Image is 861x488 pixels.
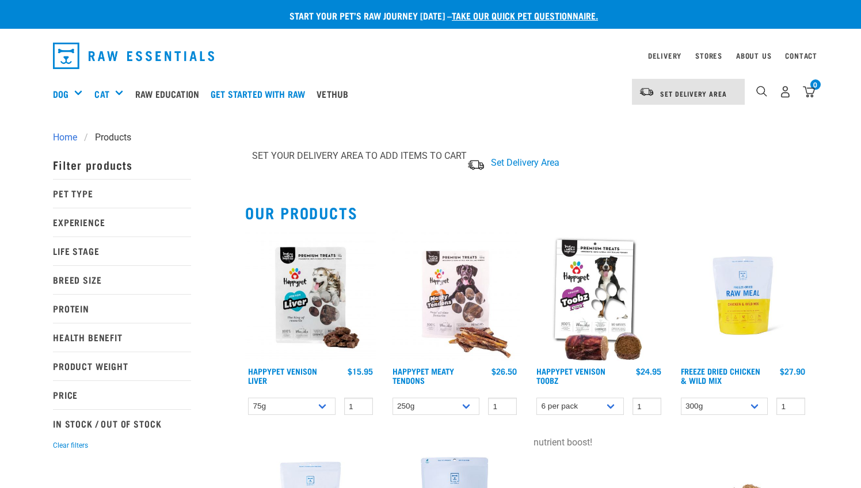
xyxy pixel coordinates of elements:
a: Delivery [648,54,681,58]
p: Price [53,380,191,409]
p: In Stock / Out Of Stock [53,409,191,438]
a: Raw Education [132,71,208,117]
button: Clear filters [53,440,88,451]
div: 0 [810,79,821,90]
img: RE Product Shoot 2023 Nov8678 [678,230,809,361]
p: Pet Type [53,179,191,208]
div: nutrient boost! [534,436,664,449]
img: Happy Pet Meaty Tendons New Package [390,230,520,361]
img: Raw Essentials Logo [53,43,214,69]
a: Freeze Dried Chicken & Wild Mix [681,369,760,382]
a: Happypet Meaty Tendons [393,369,454,382]
a: Contact [785,54,817,58]
img: van-moving.png [639,87,654,97]
img: Happy Pet Venison Liver New Package [245,230,376,361]
nav: dropdown navigation [44,38,817,74]
a: take our quick pet questionnaire. [452,13,598,18]
a: Happypet Venison Liver [248,369,317,382]
img: home-icon-1@2x.png [756,86,767,97]
input: 1 [633,398,661,415]
p: Protein [53,294,191,323]
a: Happypet Venison Toobz [536,369,605,382]
div: $15.95 [348,367,373,376]
h2: Our Products [245,204,808,222]
p: Health Benefit [53,323,191,352]
p: Life Stage [53,237,191,265]
a: About Us [736,54,771,58]
img: Venison Toobz [534,230,664,361]
p: Filter products [53,150,191,179]
a: Dog [53,87,68,101]
span: Set Delivery Area [660,91,727,96]
nav: breadcrumbs [53,131,808,144]
img: home-icon@2x.png [803,86,815,98]
input: 1 [488,398,517,415]
p: Breed Size [53,265,191,294]
span: Set Delivery Area [491,157,559,168]
a: Get started with Raw [208,71,314,117]
span: Home [53,131,77,144]
p: Product Weight [53,352,191,380]
a: Vethub [314,71,357,117]
input: 1 [344,398,373,415]
div: $27.90 [780,367,805,376]
p: SET YOUR DELIVERY AREA TO ADD ITEMS TO CART [252,149,467,163]
img: user.png [779,86,791,98]
a: Home [53,131,84,144]
input: 1 [776,398,805,415]
div: $26.50 [492,367,517,376]
a: Stores [695,54,722,58]
p: Experience [53,208,191,237]
a: Cat [94,87,109,101]
div: $24.95 [636,367,661,376]
img: van-moving.png [467,159,485,171]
